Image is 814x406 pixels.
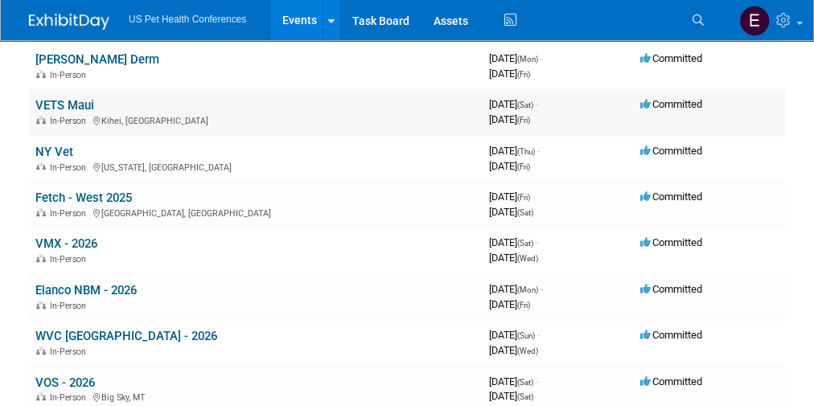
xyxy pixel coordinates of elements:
[29,14,109,30] img: ExhibitDay
[35,145,73,159] a: NY Vet
[489,52,543,64] span: [DATE]
[739,6,770,36] img: Erika Plata
[489,298,530,310] span: [DATE]
[536,236,538,248] span: -
[489,283,543,295] span: [DATE]
[541,52,543,64] span: -
[35,329,217,343] a: WVC [GEOGRAPHIC_DATA] - 2026
[489,206,533,218] span: [DATE]
[35,236,97,251] a: VMX - 2026
[489,344,538,356] span: [DATE]
[489,113,530,125] span: [DATE]
[36,70,46,78] img: In-Person Event
[517,239,533,248] span: (Sat)
[489,98,538,110] span: [DATE]
[36,162,46,170] img: In-Person Event
[50,347,91,357] span: In-Person
[35,191,132,205] a: Fetch - West 2025
[489,236,538,248] span: [DATE]
[50,208,91,219] span: In-Person
[517,193,530,202] span: (Fri)
[35,52,159,67] a: [PERSON_NAME] Derm
[36,208,46,216] img: In-Person Event
[489,191,535,203] span: [DATE]
[517,70,530,79] span: (Fri)
[489,68,530,80] span: [DATE]
[36,301,46,309] img: In-Person Event
[640,145,702,157] span: Committed
[517,116,530,125] span: (Fri)
[35,390,476,403] div: Big Sky, MT
[36,392,46,400] img: In-Person Event
[50,392,91,403] span: In-Person
[517,208,533,217] span: (Sat)
[517,285,538,294] span: (Mon)
[489,252,538,264] span: [DATE]
[36,254,46,262] img: In-Person Event
[489,160,530,172] span: [DATE]
[517,331,535,340] span: (Sun)
[517,100,533,109] span: (Sat)
[35,160,476,173] div: [US_STATE], [GEOGRAPHIC_DATA]
[532,191,535,203] span: -
[35,375,95,390] a: VOS - 2026
[50,301,91,311] span: In-Person
[50,116,91,126] span: In-Person
[536,98,538,110] span: -
[517,392,533,401] span: (Sat)
[35,113,476,126] div: Kihei, [GEOGRAPHIC_DATA]
[489,145,540,157] span: [DATE]
[541,283,543,295] span: -
[36,347,46,355] img: In-Person Event
[517,301,530,310] span: (Fri)
[36,116,46,124] img: In-Person Event
[640,98,702,110] span: Committed
[129,14,246,25] span: US Pet Health Conferences
[640,236,702,248] span: Committed
[640,191,702,203] span: Committed
[537,145,540,157] span: -
[50,162,91,173] span: In-Person
[517,147,535,156] span: (Thu)
[517,162,530,171] span: (Fri)
[536,375,538,388] span: -
[517,254,538,263] span: (Wed)
[517,55,538,64] span: (Mon)
[640,329,702,341] span: Committed
[35,98,94,113] a: VETS Maui
[537,329,540,341] span: -
[50,254,91,265] span: In-Person
[640,283,702,295] span: Committed
[517,378,533,387] span: (Sat)
[489,329,540,341] span: [DATE]
[35,206,476,219] div: [GEOGRAPHIC_DATA], [GEOGRAPHIC_DATA]
[35,283,137,297] a: Elanco NBM - 2026
[640,52,702,64] span: Committed
[489,390,533,402] span: [DATE]
[517,347,538,355] span: (Wed)
[489,375,538,388] span: [DATE]
[50,70,91,80] span: In-Person
[640,375,702,388] span: Committed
